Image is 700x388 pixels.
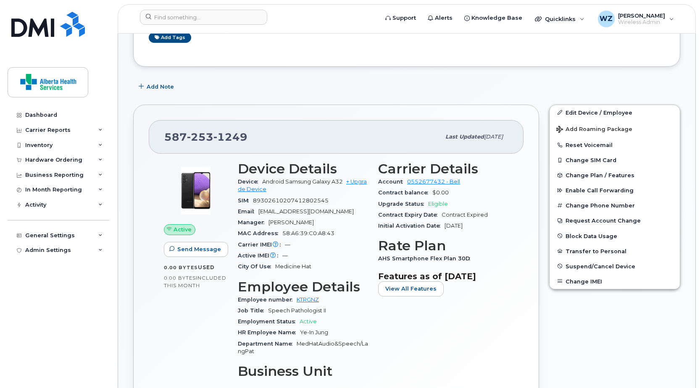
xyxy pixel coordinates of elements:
[262,178,343,185] span: Android Samsung Galaxy A32
[198,264,215,270] span: used
[378,255,474,262] span: AHS Smartphone Flex Plan 30D
[378,223,445,229] span: Initial Activation Date
[592,10,680,27] div: Wei Zhou
[238,341,297,347] span: Department Name
[238,178,262,185] span: Device
[149,32,191,43] a: Add tags
[550,213,680,228] button: Request Account Change
[282,252,288,259] span: —
[177,245,221,253] span: Send Message
[238,161,368,176] h3: Device Details
[238,318,300,325] span: Employment Status
[379,10,422,26] a: Support
[435,14,453,22] span: Alerts
[297,296,319,303] a: KTRGNZ
[238,364,368,379] h3: Business Unit
[618,12,665,19] span: [PERSON_NAME]
[392,14,416,22] span: Support
[253,197,329,204] span: 89302610207412802545
[378,281,444,296] button: View All Features
[238,329,300,336] span: HR Employee Name
[550,137,680,152] button: Reset Voicemail
[164,265,198,270] span: 0.00 Bytes
[238,279,368,294] h3: Employee Details
[268,307,326,314] span: Speech Pathologist II
[529,10,590,27] div: Quicklinks
[471,14,522,22] span: Knowledge Base
[300,329,328,336] span: Ye-In Jung
[550,152,680,168] button: Change SIM Card
[550,259,680,274] button: Suspend/Cancel Device
[378,271,508,281] h3: Features as of [DATE]
[300,318,317,325] span: Active
[275,263,311,270] span: Medicine Hat
[282,230,334,236] span: 58:A6:39:C0:A8:43
[238,307,268,314] span: Job Title
[550,183,680,198] button: Enable Call Forwarding
[238,263,275,270] span: City Of Use
[238,252,282,259] span: Active IMEI
[422,10,458,26] a: Alerts
[285,241,290,248] span: —
[484,134,503,140] span: [DATE]
[428,201,448,207] span: Eligible
[164,275,196,281] span: 0.00 Bytes
[566,187,634,194] span: Enable Call Forwarding
[238,241,285,248] span: Carrier IMEI
[600,14,613,24] span: WZ
[238,230,282,236] span: MAC Address
[378,161,508,176] h3: Carrier Details
[174,225,192,233] span: Active
[458,10,528,26] a: Knowledge Base
[378,201,428,207] span: Upgrade Status
[550,228,680,244] button: Block Data Usage
[566,263,635,269] span: Suspend/Cancel Device
[550,274,680,289] button: Change IMEI
[618,19,665,26] span: Wireless Admin
[171,165,221,216] img: image20231002-3703462-17at45p.jpeg
[378,178,407,185] span: Account
[238,296,297,303] span: Employee number
[164,242,228,257] button: Send Message
[445,134,484,140] span: Last updated
[432,189,449,196] span: $0.00
[238,341,368,354] span: MedHatAudio&Speech/LangPat
[268,219,314,225] span: [PERSON_NAME]
[407,178,460,185] a: 0552677432 - Bell
[238,219,268,225] span: Manager
[213,131,247,143] span: 1249
[550,198,680,213] button: Change Phone Number
[140,10,267,25] input: Find something...
[445,223,463,229] span: [DATE]
[550,105,680,120] a: Edit Device / Employee
[378,212,442,218] span: Contract Expiry Date
[133,79,181,94] button: Add Note
[550,244,680,259] button: Transfer to Personal
[238,197,253,204] span: SIM
[187,131,213,143] span: 253
[385,285,437,293] span: View All Features
[147,83,174,91] span: Add Note
[566,172,634,178] span: Change Plan / Features
[164,131,247,143] span: 587
[258,208,354,215] span: [EMAIL_ADDRESS][DOMAIN_NAME]
[238,208,258,215] span: Email
[378,189,432,196] span: Contract balance
[442,212,488,218] span: Contract Expired
[378,238,508,253] h3: Rate Plan
[545,16,576,22] span: Quicklinks
[556,126,632,134] span: Add Roaming Package
[550,120,680,137] button: Add Roaming Package
[550,168,680,183] button: Change Plan / Features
